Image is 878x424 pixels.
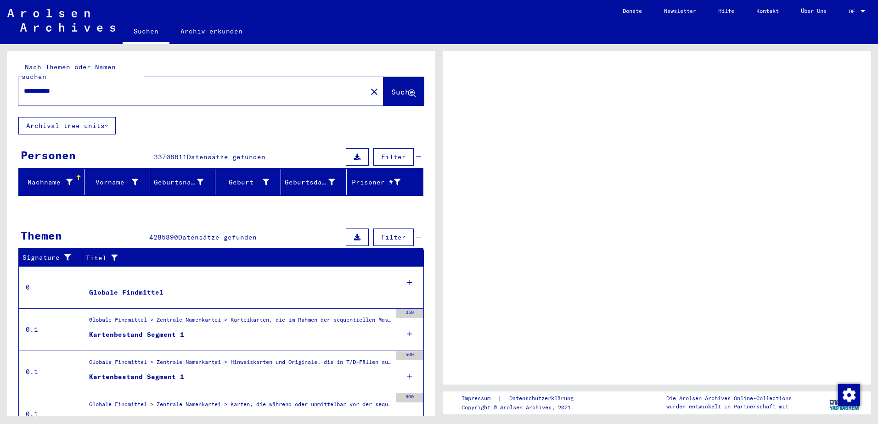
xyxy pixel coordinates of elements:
[350,175,412,190] div: Prisoner #
[219,175,281,190] div: Geburt‏
[89,400,391,413] div: Globale Findmittel > Zentrale Namenkartei > Karten, die während oder unmittelbar vor der sequenti...
[350,178,400,187] div: Prisoner #
[178,233,257,241] span: Datensätze gefunden
[373,229,414,246] button: Filter
[462,403,585,412] p: Copyright © Arolsen Archives, 2021
[149,233,178,241] span: 4285890
[89,372,184,382] div: Kartenbestand Segment 1
[89,330,184,340] div: Kartenbestand Segment 1
[838,384,860,406] img: Zustimmung ändern
[22,63,116,81] mat-label: Nach Themen oder Namen suchen
[19,266,82,308] td: 0
[381,153,406,161] span: Filter
[23,251,84,265] div: Signature
[86,253,405,263] div: Titel
[215,169,281,195] mat-header-cell: Geburt‏
[369,86,380,97] mat-icon: close
[18,117,116,134] button: Archival tree units
[7,9,115,32] img: Arolsen_neg.svg
[89,414,184,424] div: Kartenbestand Segment 1
[23,178,73,187] div: Nachname
[169,20,253,42] a: Archiv erkunden
[154,153,187,161] span: 33708611
[462,394,498,403] a: Impressum
[21,147,76,163] div: Personen
[84,169,150,195] mat-header-cell: Vorname
[19,308,82,351] td: 0.1
[365,82,383,100] button: Clear
[19,169,84,195] mat-header-cell: Nachname
[187,153,265,161] span: Datensätze gefunden
[502,394,585,403] a: Datenschutzerklärung
[373,148,414,166] button: Filter
[285,178,335,187] div: Geburtsdatum
[281,169,347,195] mat-header-cell: Geburtsdatum
[88,175,150,190] div: Vorname
[381,233,406,241] span: Filter
[666,394,792,402] p: Die Arolsen Archives Online-Collections
[396,393,423,402] div: 500
[827,391,862,414] img: yv_logo.png
[88,178,138,187] div: Vorname
[23,253,75,262] div: Signature
[391,87,414,96] span: Suche
[89,288,163,297] div: Globale Findmittel
[154,175,215,190] div: Geburtsname
[86,251,415,265] div: Titel
[396,351,423,360] div: 500
[19,351,82,393] td: 0.1
[154,178,204,187] div: Geburtsname
[219,178,269,187] div: Geburt‏
[89,316,391,329] div: Globale Findmittel > Zentrale Namenkartei > Karteikarten, die im Rahmen der sequentiellen Massend...
[285,175,346,190] div: Geburtsdatum
[383,77,424,106] button: Suche
[23,175,84,190] div: Nachname
[347,169,423,195] mat-header-cell: Prisoner #
[462,394,585,403] div: |
[666,402,792,411] p: wurden entwickelt in Partnerschaft mit
[150,169,216,195] mat-header-cell: Geburtsname
[123,20,169,44] a: Suchen
[849,8,859,15] span: DE
[396,309,423,318] div: 350
[89,358,391,371] div: Globale Findmittel > Zentrale Namenkartei > Hinweiskarten und Originale, die in T/D-Fällen aufgef...
[21,227,62,244] div: Themen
